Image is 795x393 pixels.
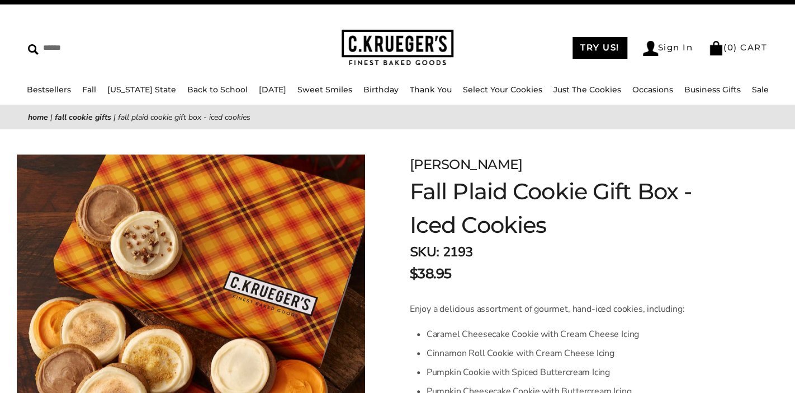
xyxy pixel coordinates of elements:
input: Search [28,39,201,57]
img: Search [28,44,39,55]
a: Thank You [410,85,452,95]
img: C.KRUEGER'S [342,30,453,66]
h1: Fall Plaid Cookie Gift Box - Iced Cookies [410,175,739,242]
span: Fall Plaid Cookie Gift Box - Iced Cookies [118,112,250,123]
span: 0 [727,42,734,53]
a: TRY US! [572,37,627,59]
a: Sale [752,85,769,95]
a: Select Your Cookies [463,85,542,95]
a: [DATE] [259,85,286,95]
a: Sign In [643,41,693,56]
span: | [113,112,116,123]
a: Home [28,112,48,123]
span: $38.95 [410,264,452,284]
a: Just The Cookies [553,85,621,95]
div: [PERSON_NAME] [410,155,739,175]
a: [US_STATE] State [107,85,176,95]
a: Sweet Smiles [297,85,352,95]
li: Pumpkin Cookie with Spiced Buttercream Icing [427,363,716,382]
a: (0) CART [708,42,767,53]
li: Caramel Cheesecake Cookie with Cream Cheese Icing [427,325,716,344]
p: Enjoy a delicious assortment of gourmet, hand-iced cookies, including: [410,302,716,316]
span: 2193 [442,243,472,261]
img: Account [643,41,658,56]
img: Bag [708,41,723,55]
a: Fall [82,85,96,95]
nav: breadcrumbs [28,111,767,124]
span: | [50,112,53,123]
a: Occasions [632,85,673,95]
a: Business Gifts [684,85,741,95]
a: Birthday [363,85,399,95]
a: Bestsellers [27,85,71,95]
strong: SKU: [410,243,439,261]
a: Back to School [187,85,248,95]
a: Fall Cookie Gifts [55,112,111,123]
li: Cinnamon Roll Cookie with Cream Cheese Icing [427,344,716,363]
